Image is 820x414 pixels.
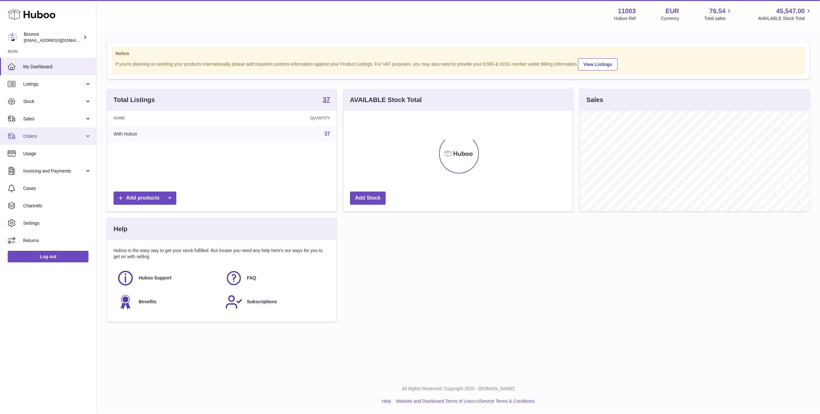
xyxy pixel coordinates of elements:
th: Name [107,111,228,126]
h3: AVAILABLE Stock Total [350,96,422,104]
span: 45,547.00 [776,7,805,15]
span: Benefits [139,299,156,305]
span: Subscriptions [247,299,277,305]
span: [EMAIL_ADDRESS][DOMAIN_NAME] [24,38,95,43]
a: Help [382,399,391,404]
p: All Rights Reserved. Copyright 2025 - [DOMAIN_NAME] [102,386,815,392]
span: Channels [23,203,91,209]
p: Huboo is the easy way to get your stock fulfilled. But incase you need any help here's our ways f... [114,248,330,260]
img: collateral@usebounce.com [8,33,17,42]
span: Orders [23,133,85,139]
strong: EUR [666,7,679,15]
span: Listings [23,81,85,87]
strong: 37 [323,96,330,103]
span: FAQ [247,275,256,281]
h3: Sales [586,96,603,104]
a: Add products [114,192,176,205]
span: Total sales [704,15,733,22]
span: Sales [23,116,85,122]
span: Stock [23,99,85,105]
a: Benefits [117,293,219,311]
div: If you're planning on sending your products internationally please add required customs informati... [115,57,801,71]
span: 76.54 [709,7,725,15]
span: AVAILABLE Stock Total [758,15,812,22]
td: With Huboo [107,126,228,142]
a: Service Terms & Conditions [479,399,535,404]
th: Quantity [228,111,336,126]
strong: Notice [115,51,801,57]
span: My Dashboard [23,64,91,70]
a: Subscriptions [225,293,327,311]
h3: Help [114,225,127,233]
h3: Total Listings [114,96,155,104]
a: 45,547.00 AVAILABLE Stock Total [758,7,812,22]
span: Usage [23,151,91,157]
span: Returns [23,238,91,244]
span: Huboo Support [139,275,171,281]
strong: 11003 [618,7,636,15]
div: Currency [661,15,679,22]
a: 37 [324,131,330,136]
a: 37 [323,96,330,104]
a: Website and Dashboard Terms of Use [396,399,472,404]
a: Log out [8,251,88,262]
a: View Listings [578,58,618,71]
div: Huboo Ref [614,15,636,22]
a: Huboo Support [117,269,219,287]
a: Add Stock [350,192,386,205]
span: Cases [23,185,91,192]
a: FAQ [225,269,327,287]
li: and [394,398,535,404]
div: Bounce [24,31,82,43]
span: Invoicing and Payments [23,168,85,174]
span: Settings [23,220,91,226]
a: 76.54 Total sales [704,7,733,22]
